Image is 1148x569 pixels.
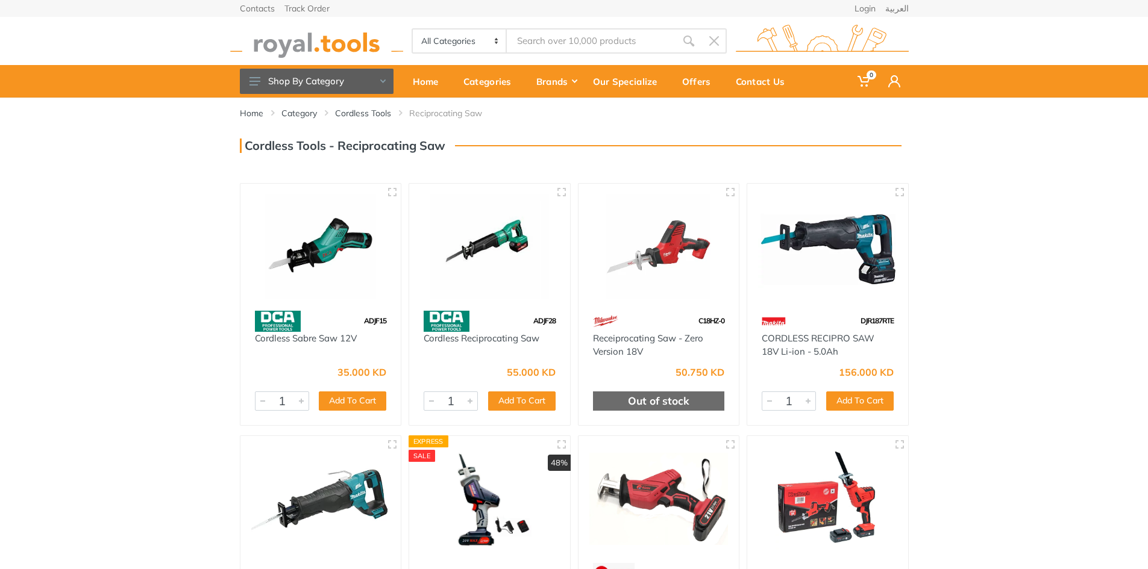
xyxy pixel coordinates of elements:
[867,70,876,79] span: 0
[849,65,880,98] a: 0
[420,194,559,299] img: Royal Tools - Cordless Reciprocating Saw
[885,4,909,13] a: العربية
[455,65,528,98] a: Categories
[413,30,507,52] select: Category
[593,311,618,332] img: 68.webp
[533,316,556,325] span: ADJF28
[507,28,676,54] input: Site search
[488,391,556,411] button: Add To Cart
[589,447,729,551] img: Royal Tools - Cordless Reciprocating Saw 21 V
[593,391,725,411] div: Out of stock
[762,332,874,358] a: CORDLESS RECIPRO SAW 18V Li-ion - 5.0Ah
[676,367,724,377] div: 50.750 KD
[409,107,500,119] li: Reciprocating Saw
[240,138,445,153] h3: Cordless Tools - Reciprocating Saw
[251,194,391,299] img: Royal Tools - Cordless Sabre Saw 12V
[548,455,571,471] div: 48%
[240,107,909,119] nav: breadcrumb
[528,69,585,94] div: Brands
[420,447,559,551] img: Royal Tools - Cordless Reciprocating Wood Metal Plastic Cutting 20V
[585,69,674,94] div: Our Specialize
[589,194,729,299] img: Royal Tools - Receiprocating Saw - Zero Version 18V
[281,107,317,119] a: Category
[861,316,894,325] span: DJR187RTE
[674,65,727,98] a: Offers
[762,311,786,332] img: 42.webp
[319,391,386,411] button: Add To Cart
[409,450,435,462] div: SALE
[364,316,386,325] span: ADJF15
[826,391,894,411] button: Add To Cart
[758,447,897,551] img: Royal Tools - Cordless Reciprocating Saw 18V
[230,25,403,58] img: royal.tools Logo
[839,367,894,377] div: 156.000 KD
[337,367,386,377] div: 35.000 KD
[240,4,275,13] a: Contacts
[727,65,801,98] a: Contact Us
[424,311,469,332] img: 58.webp
[404,69,455,94] div: Home
[727,69,801,94] div: Contact Us
[674,69,727,94] div: Offers
[585,65,674,98] a: Our Specialize
[335,107,391,119] a: Cordless Tools
[251,447,391,551] img: Royal Tools - CORDLESS RECIPRO SAW 18V Li-ion
[855,4,876,13] a: Login
[255,332,357,344] a: Cordless Sabre Saw 12V
[424,332,539,344] a: Cordless Reciprocating Saw
[404,65,455,98] a: Home
[409,435,448,447] div: Express
[240,107,263,119] a: Home
[240,69,394,94] button: Shop By Category
[698,316,724,325] span: C18HZ-0
[758,194,897,299] img: Royal Tools - CORDLESS RECIPRO SAW 18V Li-ion - 5.0Ah
[455,69,528,94] div: Categories
[507,367,556,377] div: 55.000 KD
[255,311,301,332] img: 58.webp
[284,4,330,13] a: Track Order
[593,332,703,358] a: Receiprocating Saw - Zero Version 18V
[736,25,909,58] img: royal.tools Logo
